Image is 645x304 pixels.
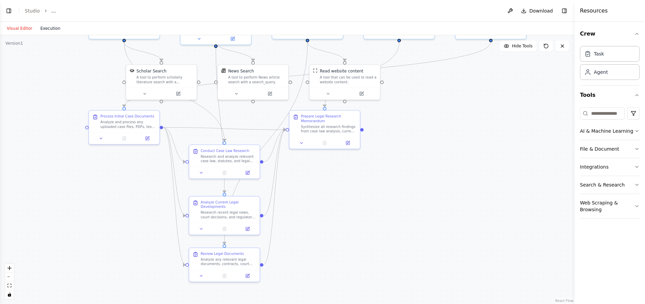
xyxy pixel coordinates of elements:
img: ScrapeWebsiteTool [313,68,318,73]
button: Execution [36,24,64,32]
button: Open in side panel [238,273,257,279]
div: ScrapeWebsiteToolRead website contentA tool that can be used to read a website content. [309,64,380,100]
div: Prepare Legal Research Memorandum [301,114,356,123]
g: Edge from fa677e3b-0609-45cd-beb2-9fa9dd02b481 to 53b95f0d-0f6e-4cf7-aa2c-e99c224d6ca5 [305,42,348,61]
button: Open in side panel [308,30,340,37]
div: Agent [594,69,608,75]
button: No output available [212,273,237,279]
div: Crew [580,43,640,85]
button: Tools [580,86,640,105]
button: Open in side panel [492,30,524,37]
button: fit view [5,281,14,290]
div: Read website content [320,68,363,74]
div: Analyze Current Legal Developments [201,200,256,209]
button: No output available [212,169,237,176]
button: Hide Tools [500,41,537,51]
div: Conduct Case Law ResearchResearch and analyze relevant case law, statutes, and legal precedents f... [189,145,260,179]
div: React Flow controls [5,264,14,299]
button: Open in side panel [162,90,194,97]
button: toggle interactivity [5,290,14,299]
div: Analyze any relevant legal documents, contracts, court filings, or regulatory materials related t... [201,257,256,266]
img: SerplyScholarSearchTool [130,68,134,73]
g: Edge from a6a85912-d482-437a-915f-420997e0b241 to 465314f0-6219-4fd3-b25a-fd1cb0339985 [121,42,494,107]
g: Edge from f8ae56bc-1a1f-4bab-92fb-3e82c4f6b6c7 to b3db7d3e-b03e-4442-bb42-76ec4b548289 [263,127,286,165]
g: Edge from 55b0d29f-61bb-4520-ac1f-b5052bcb85a6 to b3db7d3e-b03e-4442-bb42-76ec4b548289 [263,127,286,268]
g: Edge from d96886c0-ec6e-474e-81ab-1f835ee2cebe to 6a3e2880-ce85-49dc-abaa-43003f7d0dba [213,42,227,193]
g: Edge from 6a3e2880-ce85-49dc-abaa-43003f7d0dba to b3db7d3e-b03e-4442-bb42-76ec4b548289 [263,127,286,219]
div: A tool that can be used to read a website content. [320,75,376,84]
div: SerplyNewsSearchToolNews SearchA tool to perform News article search with a search_query. [217,64,289,100]
button: Hide right sidebar [560,6,569,16]
button: No output available [313,139,337,146]
button: Open in side panel [254,90,286,97]
g: Edge from 465314f0-6219-4fd3-b25a-fd1cb0339985 to 55b0d29f-61bb-4520-ac1f-b5052bcb85a6 [163,125,185,268]
span: Hide Tools [512,43,533,49]
div: Research and analyze relevant case law, statutes, and legal precedents for {legal_topic}. Focus o... [201,154,256,163]
div: Review Legal DocumentsAnalyze any relevant legal documents, contracts, court filings, or regulato... [189,247,260,282]
button: Open in side panel [216,35,249,42]
div: Research recent legal news, court decisions, and regulatory changes related to {legal_topic}. Foc... [201,210,256,219]
div: Scholar Search [137,68,167,74]
div: Version 1 [5,41,23,46]
g: Edge from 4dab9ef4-bc81-43a6-b76a-a9e063612e89 to ec45c0af-6b0a-4e9c-bdb8-da3804ce3dfa [121,42,164,61]
g: Edge from 0e5520ef-0884-41ad-8a31-8b3f99cf52d8 to b3db7d3e-b03e-4442-bb42-76ec4b548289 [322,42,402,107]
button: Open in side panel [125,30,157,37]
button: No output available [212,225,237,232]
g: Edge from d96886c0-ec6e-474e-81ab-1f835ee2cebe to 7283c01f-8e91-41c1-8a52-69d53463693f [213,42,256,61]
a: Studio [25,8,40,14]
div: Tools [580,105,640,224]
button: Open in side panel [400,30,432,37]
span: ... [51,7,56,14]
span: Download [529,7,553,14]
div: Prepare Legal Research MemorandumSynthesize all research findings from case law analysis, current... [289,110,360,149]
img: SerplyNewsSearchTool [221,68,226,73]
g: Edge from 465314f0-6219-4fd3-b25a-fd1cb0339985 to f8ae56bc-1a1f-4bab-92fb-3e82c4f6b6c7 [163,125,185,165]
nav: breadcrumb [25,7,56,14]
div: News Search [228,68,254,74]
h4: Resources [580,7,608,15]
div: Task [594,50,604,57]
div: A tool to perform News article search with a search_query. [228,75,285,84]
div: SerplyScholarSearchToolScholar SearchA tool to perform scholarly literature search with a search_... [126,64,197,100]
button: No output available [112,135,137,142]
button: Download [518,5,556,17]
div: Synthesize all research findings from case law analysis, current legal developments, and document... [301,124,356,133]
div: A tool to perform scholarly literature search with a search_query. [137,75,193,84]
button: Open in side panel [238,225,257,232]
button: Open in side panel [138,135,157,142]
button: Open in side panel [238,169,257,176]
button: Open in side panel [345,90,378,97]
button: Visual Editor [3,24,36,32]
button: Search & Research [580,176,640,194]
button: Show left sidebar [4,6,14,16]
button: zoom out [5,273,14,281]
button: Web Scraping & Browsing [580,194,640,218]
button: zoom in [5,264,14,273]
div: Conduct Case Law Research [201,148,249,153]
g: Edge from 465314f0-6219-4fd3-b25a-fd1cb0339985 to b3db7d3e-b03e-4442-bb42-76ec4b548289 [163,125,286,133]
button: File & Document [580,140,640,158]
div: Review Legal Documents [201,252,244,256]
div: Analyze and process any uploaded case files, PDFs, text documents, or legal materials provided fo... [100,120,156,129]
div: Process Initial Case Documents [100,114,154,119]
div: Process Initial Case DocumentsAnalyze and process any uploaded case files, PDFs, text documents, ... [88,110,160,145]
a: React Flow attribution [555,299,574,303]
div: Analyze Current Legal DevelopmentsResearch recent legal news, court decisions, and regulatory cha... [189,196,260,235]
button: Integrations [580,158,640,176]
button: AI & Machine Learning [580,122,640,140]
g: Edge from fa677e3b-0609-45cd-beb2-9fa9dd02b481 to 55b0d29f-61bb-4520-ac1f-b5052bcb85a6 [222,42,310,244]
button: Crew [580,24,640,43]
button: Open in side panel [338,139,358,146]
